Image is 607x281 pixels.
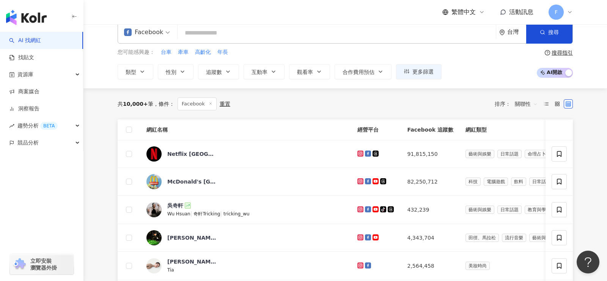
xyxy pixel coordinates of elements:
[220,101,230,107] div: 重置
[40,122,58,130] div: BETA
[465,234,499,242] span: 田徑、馬拉松
[146,230,162,245] img: KOL Avatar
[511,177,526,186] span: 飲料
[10,254,74,275] a: chrome extension立即安裝 瀏覽器外掛
[118,64,153,79] button: 類型
[244,64,285,79] button: 互動率
[198,64,239,79] button: 追蹤數
[217,49,228,56] span: 年長
[401,168,459,196] td: 82,250,712
[499,30,505,35] span: environment
[577,251,599,273] iframe: Help Scout Beacon - Open
[552,50,573,56] div: 搜尋指引
[146,174,162,189] img: KOL Avatar
[545,50,550,55] span: question-circle
[465,150,494,158] span: 藝術與娛樂
[529,234,558,242] span: 藝術與娛樂
[6,10,47,25] img: logo
[252,69,267,75] span: 互動率
[465,262,490,270] span: 美妝時尚
[146,202,162,217] img: KOL Avatar
[123,101,148,107] span: 10,000+
[178,97,217,110] span: Facebook
[124,26,163,38] div: Facebook
[484,177,508,186] span: 電腦遊戲
[146,146,162,162] img: KOL Avatar
[9,105,39,113] a: 洞察報告
[146,230,345,245] a: KOL Avatar[PERSON_NAME] [PERSON_NAME]
[526,21,572,44] button: 搜尋
[178,49,189,56] span: 牽車
[118,101,153,107] div: 共 筆
[525,150,549,158] span: 命理占卜
[17,134,39,151] span: 競品分析
[451,8,476,16] span: 繁體中文
[158,64,193,79] button: 性別
[396,64,442,79] button: 更多篩選
[167,178,217,185] div: McDonald's [GEOGRAPHIC_DATA] [PERSON_NAME]
[9,123,14,129] span: rise
[497,150,522,158] span: 日常話題
[126,69,136,75] span: 類型
[206,69,222,75] span: 追蹤數
[140,119,351,140] th: 網紅名稱
[178,48,189,57] button: 牽車
[507,29,526,35] div: 台灣
[167,150,217,158] div: Netflix [GEOGRAPHIC_DATA]
[17,117,58,134] span: 趨勢分析
[195,48,211,57] button: 高齡化
[555,8,558,16] span: F
[190,210,194,217] span: |
[195,49,211,56] span: 高齡化
[412,69,434,75] span: 更多篩選
[167,234,217,242] div: [PERSON_NAME] [PERSON_NAME]
[401,119,459,140] th: Facebook 追蹤數
[401,140,459,168] td: 91,815,150
[17,66,33,83] span: 資源庫
[153,101,175,107] span: 條件 ：
[167,258,217,265] div: [PERSON_NAME]
[351,119,401,140] th: 經營平台
[502,234,526,242] span: 流行音樂
[9,88,39,96] a: 商案媒合
[167,267,174,273] span: Tia
[289,64,330,79] button: 觀看率
[9,54,34,61] a: 找貼文
[515,98,538,110] span: 關聯性
[529,177,554,186] span: 日常話題
[220,210,223,217] span: |
[166,69,176,75] span: 性別
[335,64,392,79] button: 合作費用預估
[146,174,345,189] a: KOL AvatarMcDonald's [GEOGRAPHIC_DATA] [PERSON_NAME]
[146,258,162,273] img: KOL Avatar
[495,98,542,110] div: 排序：
[343,69,374,75] span: 合作費用預估
[465,177,481,186] span: 科技
[161,49,171,56] span: 台車
[167,202,183,209] div: 吳奇軒
[297,69,313,75] span: 觀看率
[223,211,250,217] span: tricking_wu
[401,224,459,252] td: 4,343,704
[146,146,345,162] a: KOL AvatarNetflix [GEOGRAPHIC_DATA]
[193,211,220,217] span: 奇軒Tricking
[509,8,533,16] span: 活動訊息
[160,48,172,57] button: 台車
[217,48,228,57] button: 年長
[497,206,522,214] span: 日常話題
[525,206,554,214] span: 教育與學習
[12,258,27,270] img: chrome extension
[167,211,190,217] span: Wu Hsuan
[30,257,57,271] span: 立即安裝 瀏覽器外掛
[548,29,559,35] span: 搜尋
[9,37,41,44] a: searchAI 找網紅
[146,202,345,218] a: KOL Avatar吳奇軒Wu Hsuan|奇軒Tricking|tricking_wu
[465,206,494,214] span: 藝術與娛樂
[146,258,345,274] a: KOL Avatar[PERSON_NAME]Tia
[401,252,459,280] td: 2,564,458
[401,196,459,224] td: 432,239
[118,49,155,56] span: 您可能感興趣：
